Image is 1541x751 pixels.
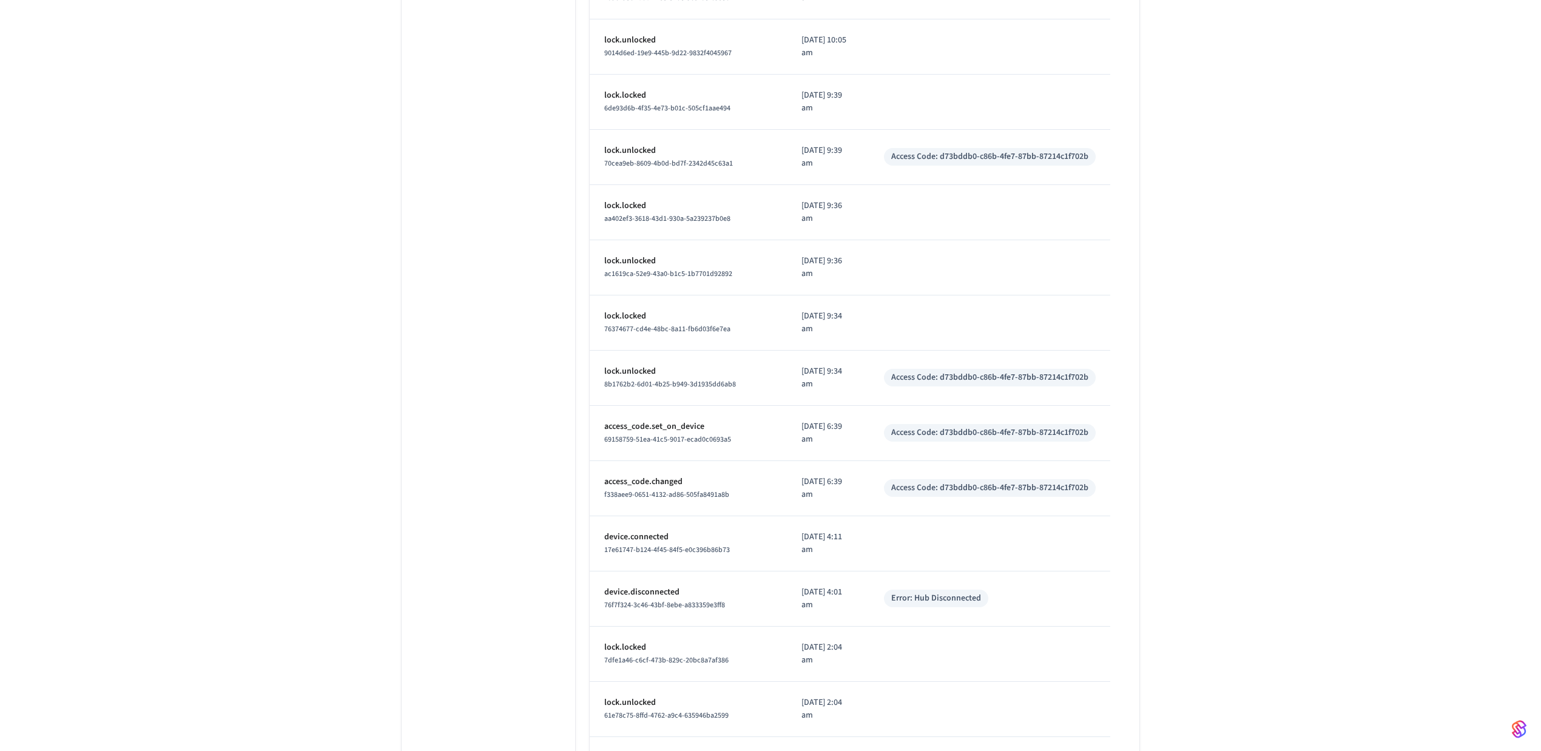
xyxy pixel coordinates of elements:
p: [DATE] 2:04 am [801,641,855,667]
p: [DATE] 10:05 am [801,34,855,59]
span: 8b1762b2-6d01-4b25-b949-3d1935dd6ab8 [604,379,736,389]
span: 17e61747-b124-4f45-84f5-e0c396b86b73 [604,545,730,555]
p: device.disconnected [604,586,772,599]
span: 6de93d6b-4f35-4e73-b01c-505cf1aae494 [604,103,730,113]
p: lock.unlocked [604,255,772,268]
p: lock.locked [604,641,772,654]
p: [DATE] 9:34 am [801,365,855,391]
div: Access Code: d73bddb0-c86b-4fe7-87bb-87214c1f702b [891,482,1088,494]
p: access_code.set_on_device [604,420,772,433]
span: 70cea9eb-8609-4b0d-bd7f-2342d45c63a1 [604,158,733,169]
p: [DATE] 9:34 am [801,310,855,335]
p: [DATE] 9:36 am [801,255,855,280]
div: Access Code: d73bddb0-c86b-4fe7-87bb-87214c1f702b [891,371,1088,384]
p: [DATE] 4:01 am [801,586,855,611]
p: lock.locked [604,89,772,102]
span: 7dfe1a46-c6cf-473b-829c-20bc8a7af386 [604,655,729,665]
p: device.connected [604,531,772,544]
p: access_code.changed [604,476,772,488]
span: f338aee9-0651-4132-ad86-505fa8491a8b [604,490,729,500]
span: 76374677-cd4e-48bc-8a11-fb6d03f6e7ea [604,324,730,334]
p: [DATE] 2:04 am [801,696,855,722]
span: 76f7f324-3c46-43bf-8ebe-a833359e3ff8 [604,600,725,610]
span: 61e78c75-8ffd-4762-a9c4-635946ba2599 [604,710,729,721]
div: Error: Hub Disconnected [891,592,981,605]
div: Access Code: d73bddb0-c86b-4fe7-87bb-87214c1f702b [891,150,1088,163]
p: [DATE] 9:39 am [801,89,855,115]
p: [DATE] 6:39 am [801,476,855,501]
p: [DATE] 4:11 am [801,531,855,556]
p: lock.unlocked [604,696,772,709]
p: lock.unlocked [604,365,772,378]
span: ac1619ca-52e9-43a0-b1c5-1b7701d92892 [604,269,732,279]
p: [DATE] 6:39 am [801,420,855,446]
span: 9014d6ed-19e9-445b-9d22-9832f4045967 [604,48,732,58]
span: aa402ef3-3618-43d1-930a-5a239237b0e8 [604,214,730,224]
p: lock.unlocked [604,34,772,47]
span: 69158759-51ea-41c5-9017-ecad0c0693a5 [604,434,731,445]
p: lock.locked [604,310,772,323]
div: Access Code: d73bddb0-c86b-4fe7-87bb-87214c1f702b [891,426,1088,439]
p: [DATE] 9:36 am [801,200,855,225]
p: lock.locked [604,200,772,212]
p: [DATE] 9:39 am [801,144,855,170]
p: lock.unlocked [604,144,772,157]
img: SeamLogoGradient.69752ec5.svg [1512,719,1526,739]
